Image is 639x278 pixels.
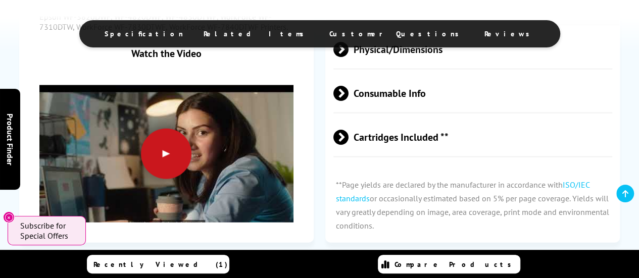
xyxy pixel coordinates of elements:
span: Specification [105,29,183,38]
span: Recently Viewed (1) [93,260,228,269]
span: Subscribe for Special Offers [20,220,76,241]
span: Customer Questions [329,29,464,38]
div: Epson 405XL DURABrite Ultra Ink Multipack CMYK (1,100 Pages) for Epson WF-3820DWF, WF-4820DWF, WF... [39,2,293,223]
span: Compare Products [395,260,517,269]
button: Close [3,211,15,223]
span: Consumable Info [333,75,612,113]
img: Play [39,69,293,259]
span: Product Finder [5,113,15,165]
a: ISO/IEC standards [335,180,589,203]
div: Watch the Video [39,47,293,60]
span: Reviews [484,29,535,38]
span: Cartridges Included ** [333,119,612,156]
span: Related Items [204,29,309,38]
a: Recently Viewed (1) [87,255,229,273]
p: **Page yields are declared by the manufacturer in accordance with or occasionally estimated based... [325,168,620,243]
a: Compare Products [378,255,520,273]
